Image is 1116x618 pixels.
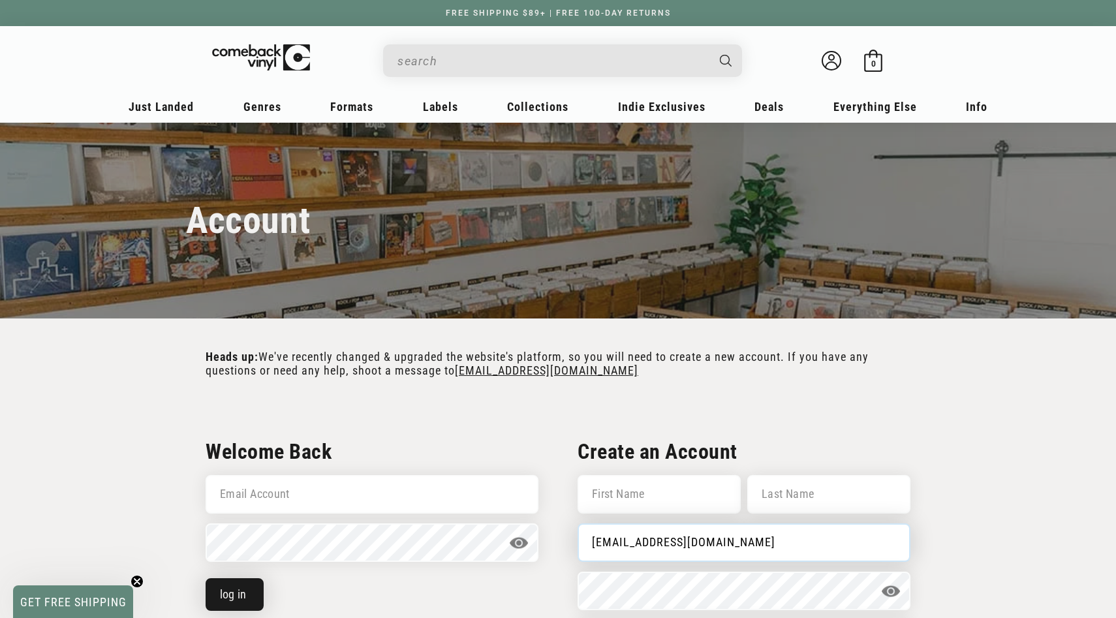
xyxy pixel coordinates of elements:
[618,100,705,114] span: Indie Exclusives
[206,350,258,363] strong: Heads up:
[13,585,133,618] div: GET FREE SHIPPINGClose teaser
[383,44,742,77] div: Search
[206,475,538,514] input: Email Account
[709,44,744,77] button: Search
[397,48,707,74] input: When autocomplete results are available use up and down arrows to review and enter to select
[206,350,910,377] p: We've recently changed & upgraded the website's platform, so you will need to create a new accoun...
[966,100,987,114] span: Info
[206,578,264,611] button: log in
[206,441,538,462] h2: Welcome Back
[423,100,458,114] span: Labels
[433,8,684,18] a: FREE SHIPPING $89+ | FREE 100-DAY RETURNS
[20,595,127,609] span: GET FREE SHIPPING
[507,100,568,114] span: Collections
[131,575,144,588] button: Close teaser
[747,475,910,514] input: Last Name
[578,523,910,562] input: Email
[330,100,373,114] span: Formats
[455,364,638,377] a: [EMAIL_ADDRESS][DOMAIN_NAME]
[754,100,784,114] span: Deals
[833,100,917,114] span: Everything Else
[129,100,194,114] span: Just Landed
[243,100,281,114] span: Genres
[186,199,310,242] h1: Account
[871,59,876,69] span: 0
[578,475,741,514] input: First Name
[578,441,910,462] h2: Create an Account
